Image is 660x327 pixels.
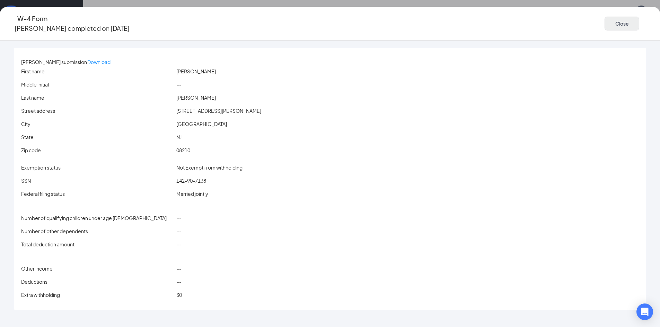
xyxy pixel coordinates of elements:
p: Other income [21,265,174,272]
span: -- [176,215,181,221]
span: [PERSON_NAME] [176,94,216,101]
h4: W-4 Form [17,14,47,24]
span: -- [176,81,181,88]
span: 08210 [176,147,190,153]
p: Federal filing status [21,190,174,198]
p: Middle initial [21,81,174,88]
span: NJ [176,134,182,140]
span: [STREET_ADDRESS][PERSON_NAME] [176,108,261,114]
p: State [21,133,174,141]
span: [GEOGRAPHIC_DATA] [176,121,227,127]
span: 30 [176,292,182,298]
p: Number of other dependents [21,227,174,235]
span: 142-90-7138 [176,178,206,184]
span: [PERSON_NAME] [176,68,216,74]
p: Download [87,58,111,66]
span: -- [176,279,181,285]
p: Last name [21,94,174,101]
div: Open Intercom Messenger [636,303,653,320]
button: Download [87,56,111,67]
p: Street address [21,107,174,115]
span: -- [176,241,181,247]
span: Not Exempt from withholding [176,164,243,171]
p: SSN [21,177,174,184]
p: Extra withholding [21,291,174,299]
p: Deductions [21,278,174,285]
p: First name [21,67,174,75]
p: Number of qualifying children under age [DEMOGRAPHIC_DATA] [21,214,174,222]
p: Exemption status [21,164,174,171]
p: Zip code [21,146,174,154]
span: Married jointly [176,191,208,197]
p: City [21,120,174,128]
span: [PERSON_NAME] submission [21,59,87,65]
p: [PERSON_NAME] completed on [DATE] [15,24,130,33]
span: -- [176,265,181,272]
button: Close [605,17,639,30]
span: -- [176,228,181,234]
p: Total deduction amount [21,240,174,248]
